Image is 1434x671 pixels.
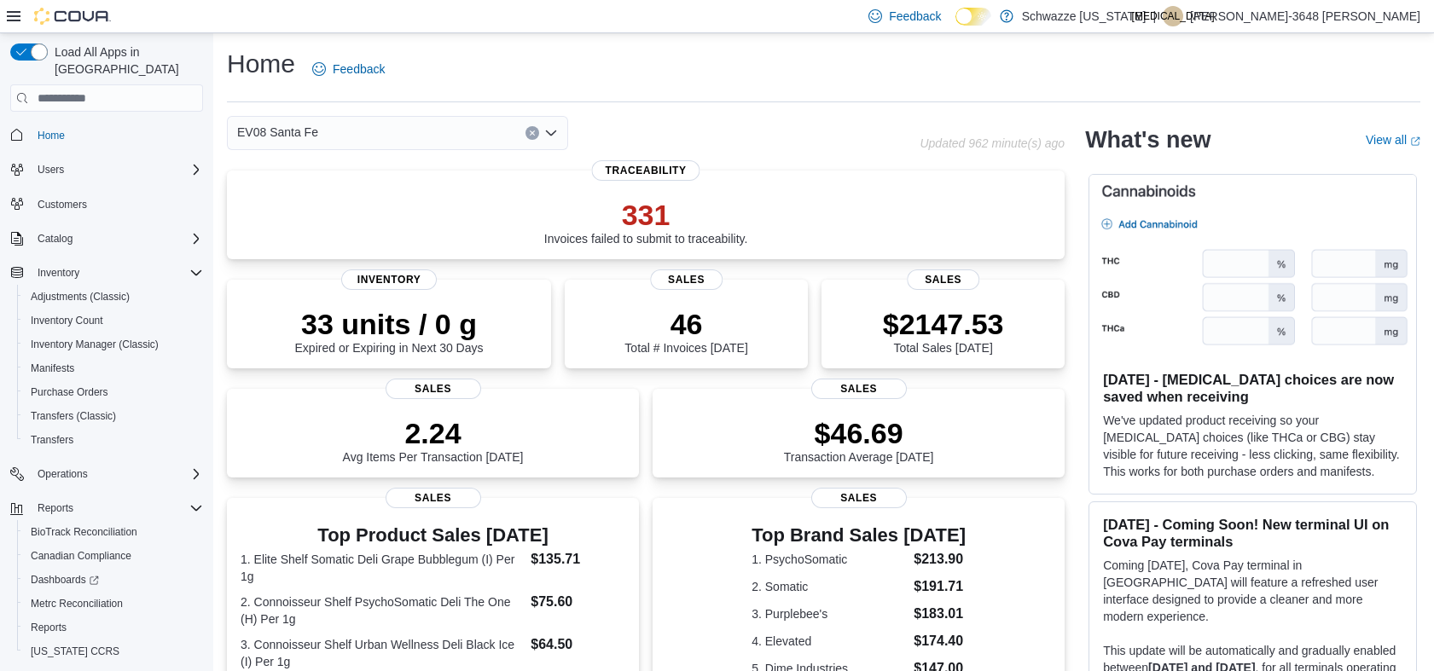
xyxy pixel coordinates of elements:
[1103,412,1402,480] p: We've updated product receiving so your [MEDICAL_DATA] choices (like THCa or CBG) stay visible fo...
[889,8,941,25] span: Feedback
[31,125,72,146] a: Home
[305,52,392,86] a: Feedback
[650,269,723,290] span: Sales
[31,194,94,215] a: Customers
[31,228,203,249] span: Catalog
[24,617,73,638] a: Reports
[24,334,165,355] a: Inventory Manager (Classic)
[811,379,907,399] span: Sales
[24,430,80,450] a: Transfers
[3,122,210,147] button: Home
[295,307,484,355] div: Expired or Expiring in Next 30 Days
[17,333,210,356] button: Inventory Manager (Classic)
[914,576,966,597] dd: $191.71
[241,525,625,546] h3: Top Product Sales [DATE]
[752,605,907,622] dt: 3. Purplebee's
[31,290,130,304] span: Adjustments (Classic)
[17,380,210,404] button: Purchase Orders
[31,338,159,351] span: Inventory Manager (Classic)
[31,124,203,145] span: Home
[31,159,203,180] span: Users
[31,263,86,283] button: Inventory
[3,496,210,520] button: Reports
[386,379,481,399] span: Sales
[38,266,79,280] span: Inventory
[24,641,203,662] span: Washington CCRS
[1103,516,1402,550] h3: [DATE] - Coming Soon! New terminal UI on Cova Pay terminals
[914,631,966,651] dd: $174.40
[752,525,966,546] h3: Top Brand Sales [DATE]
[920,136,1065,150] p: Updated 962 minute(s) ago
[295,307,484,341] p: 33 units / 0 g
[907,269,980,290] span: Sales
[525,126,539,140] button: Clear input
[24,593,130,614] a: Metrc Reconciliation
[31,263,203,283] span: Inventory
[24,310,110,331] a: Inventory Count
[624,307,747,341] p: 46
[1410,136,1420,147] svg: External link
[343,416,524,450] p: 2.24
[31,314,103,327] span: Inventory Count
[544,126,558,140] button: Open list of options
[31,525,137,539] span: BioTrack Reconciliation
[31,385,108,399] span: Purchase Orders
[31,228,79,249] button: Catalog
[343,416,524,464] div: Avg Items Per Transaction [DATE]
[544,198,748,232] p: 331
[1132,6,1215,26] span: [MEDICAL_DATA]
[531,592,625,612] dd: $75.60
[38,467,88,481] span: Operations
[752,633,907,650] dt: 4. Elevated
[241,593,524,628] dt: 2. Connoisseur Shelf PsychoSomatic Deli The One (H) Per 1g
[24,382,203,402] span: Purchase Orders
[17,428,210,452] button: Transfers
[752,551,907,568] dt: 1. PsychoSomatic
[31,549,131,563] span: Canadian Compliance
[955,8,991,26] input: Dark Mode
[17,544,210,568] button: Canadian Compliance
[1190,6,1420,26] p: [PERSON_NAME]-3648 [PERSON_NAME]
[34,8,111,25] img: Cova
[531,634,625,655] dd: $64.50
[1163,6,1183,26] div: Tyler-3648 Ortiz
[1103,557,1402,625] p: Coming [DATE], Cova Pay terminal in [GEOGRAPHIC_DATA] will feature a refreshed user interface des...
[811,488,907,508] span: Sales
[24,382,115,402] a: Purchase Orders
[31,409,116,423] span: Transfers (Classic)
[17,285,210,309] button: Adjustments (Classic)
[31,498,80,518] button: Reports
[3,261,210,285] button: Inventory
[31,597,123,610] span: Metrc Reconciliation
[17,520,210,544] button: BioTrack Reconciliation
[31,464,95,484] button: Operations
[17,639,210,663] button: [US_STATE] CCRS
[241,551,524,585] dt: 1. Elite Shelf Somatic Deli Grape Bubblegum (I) Per 1g
[3,192,210,217] button: Customers
[237,122,318,142] span: EV08 Santa Fe
[38,501,73,515] span: Reports
[24,546,138,566] a: Canadian Compliance
[227,47,295,81] h1: Home
[31,362,74,375] span: Manifests
[31,621,67,634] span: Reports
[31,433,73,447] span: Transfers
[592,160,700,181] span: Traceability
[531,549,625,570] dd: $135.71
[1366,133,1420,147] a: View allExternal link
[3,227,210,251] button: Catalog
[1103,371,1402,405] h3: [DATE] - [MEDICAL_DATA] choices are now saved when receiving
[38,232,73,246] span: Catalog
[31,464,203,484] span: Operations
[24,522,144,542] a: BioTrack Reconciliation
[333,61,385,78] span: Feedback
[784,416,934,450] p: $46.69
[24,546,203,566] span: Canadian Compliance
[31,573,99,587] span: Dashboards
[341,269,437,290] span: Inventory
[38,163,64,176] span: Users
[24,617,203,638] span: Reports
[24,570,203,590] span: Dashboards
[24,286,203,307] span: Adjustments (Classic)
[31,645,119,658] span: [US_STATE] CCRS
